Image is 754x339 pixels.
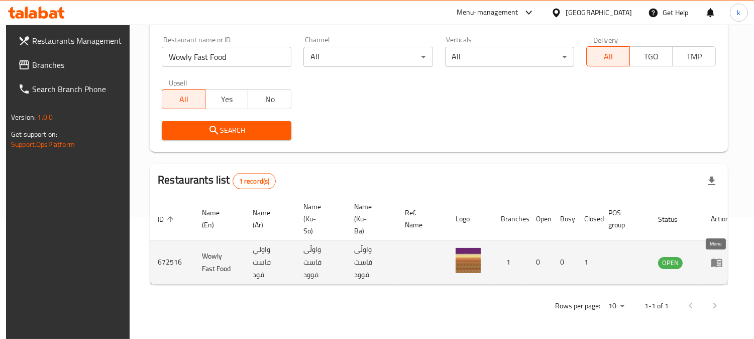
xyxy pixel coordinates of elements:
[445,47,575,67] div: All
[10,77,132,101] a: Search Branch Phone
[248,89,291,109] button: No
[295,240,346,285] td: واوڵی فاست فوود
[162,12,716,27] h2: Restaurant search
[233,177,276,186] span: 1 record(s)
[737,7,740,18] span: k
[576,240,600,285] td: 1
[166,92,201,107] span: All
[566,7,632,18] div: [GEOGRAPHIC_DATA]
[608,207,638,231] span: POS group
[169,79,187,86] label: Upsell
[303,201,334,237] span: Name (Ku-So)
[528,240,552,285] td: 0
[11,138,75,151] a: Support.OpsPlatform
[448,198,493,240] th: Logo
[586,46,630,66] button: All
[11,128,57,141] span: Get support on:
[658,257,683,269] span: OPEN
[457,7,518,19] div: Menu-management
[700,169,724,193] div: Export file
[150,240,194,285] td: 672516
[170,124,283,137] span: Search
[528,198,552,240] th: Open
[672,46,716,66] button: TMP
[162,121,291,140] button: Search
[194,240,245,285] td: Wowly Fast Food
[205,89,249,109] button: Yes
[346,240,397,285] td: واوڵی فاست فوود
[32,59,124,71] span: Branches
[209,92,245,107] span: Yes
[629,46,673,66] button: TGO
[493,240,528,285] td: 1
[552,198,576,240] th: Busy
[245,240,295,285] td: واولي فاست فود
[32,83,124,95] span: Search Branch Phone
[493,198,528,240] th: Branches
[253,207,283,231] span: Name (Ar)
[604,299,628,314] div: Rows per page:
[456,248,481,273] img: Wowly Fast Food
[158,173,276,189] h2: Restaurants list
[591,49,626,64] span: All
[354,201,385,237] span: Name (Ku-Ba)
[233,173,276,189] div: Total records count
[37,111,53,124] span: 1.0.0
[252,92,287,107] span: No
[658,213,691,225] span: Status
[634,49,669,64] span: TGO
[11,111,36,124] span: Version:
[162,89,205,109] button: All
[150,198,737,285] table: enhanced table
[576,198,600,240] th: Closed
[10,29,132,53] a: Restaurants Management
[405,207,436,231] span: Ref. Name
[555,300,600,312] p: Rows per page:
[677,49,712,64] span: TMP
[10,53,132,77] a: Branches
[593,36,618,43] label: Delivery
[703,198,737,240] th: Action
[162,47,291,67] input: Search for restaurant name or ID..
[303,47,433,67] div: All
[158,213,177,225] span: ID
[552,240,576,285] td: 0
[32,35,124,47] span: Restaurants Management
[644,300,669,312] p: 1-1 of 1
[202,207,233,231] span: Name (En)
